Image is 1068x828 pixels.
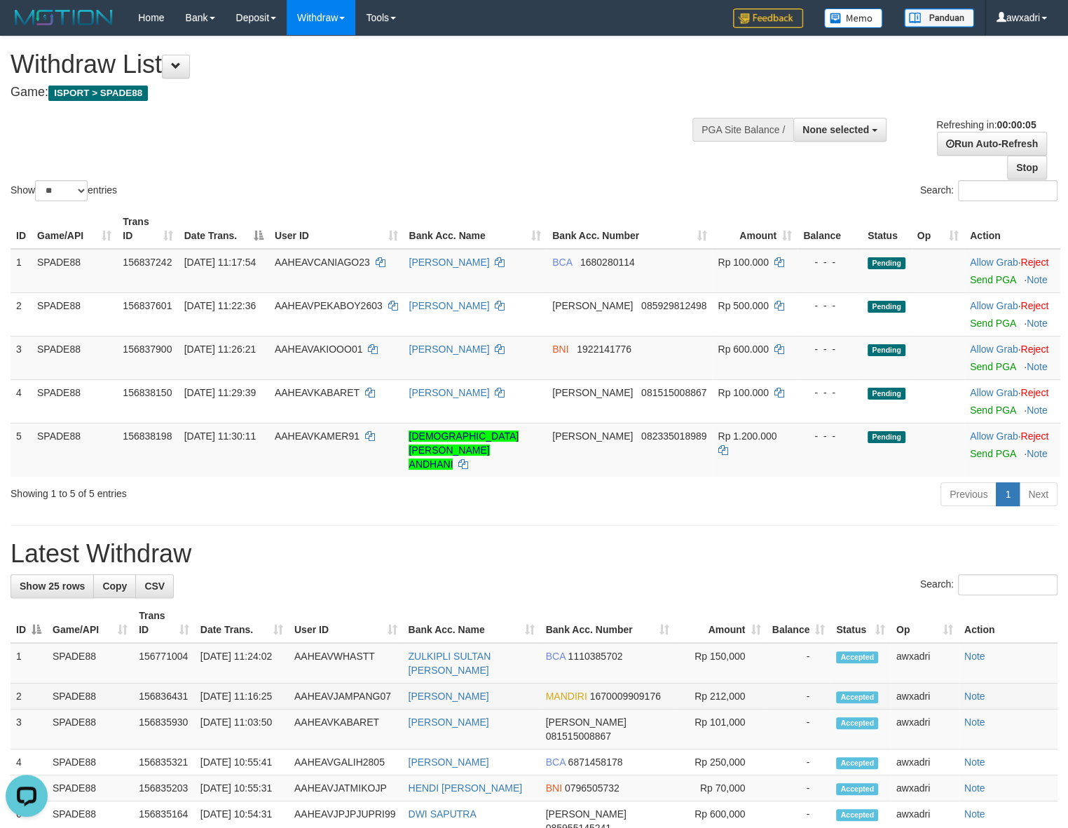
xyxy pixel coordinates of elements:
span: 156837601 [123,300,172,311]
td: AAHEAVWHASTT [289,643,403,684]
a: [PERSON_NAME] [408,717,488,728]
td: Rp 250,000 [674,749,766,775]
td: AAHEAVKABARET [289,710,403,749]
span: [DATE] 11:29:39 [184,387,256,398]
th: User ID: activate to sort column ascending [289,603,403,643]
a: ZULKIPLI SULTAN [PERSON_NAME] [408,651,491,676]
a: [PERSON_NAME] [408,756,488,768]
a: HENDI [PERSON_NAME] [408,782,522,794]
span: · [970,430,1020,442]
td: 4 [11,749,47,775]
button: Open LiveChat chat widget [6,6,48,48]
span: Rp 100.000 [718,257,768,268]
div: - - - [803,342,856,356]
a: Reject [1020,387,1048,398]
td: [DATE] 11:03:50 [195,710,289,749]
span: 156838150 [123,387,172,398]
a: Send PGA [970,318,1015,329]
div: - - - [803,255,856,269]
td: · [964,423,1060,477]
span: AAHEAVKABARET [275,387,360,398]
th: Status [862,209,912,249]
th: Bank Acc. Name: activate to sort column ascending [402,603,540,643]
td: 3 [11,710,47,749]
a: Send PGA [970,361,1015,372]
a: Previous [940,482,997,506]
td: awxadri [891,684,959,710]
span: [PERSON_NAME] [552,300,633,311]
span: Copy 081515008867 to clipboard [546,731,611,742]
td: 2 [11,684,47,710]
td: SPADE88 [32,249,117,293]
a: Show 25 rows [11,574,94,598]
span: Rp 500.000 [718,300,768,311]
span: [PERSON_NAME] [546,808,627,820]
a: Next [1019,482,1057,506]
span: Accepted [836,651,878,663]
strong: 00:00:05 [997,119,1036,130]
div: Showing 1 to 5 of 5 entries [11,481,434,501]
td: SPADE88 [32,336,117,379]
a: Reject [1020,257,1048,268]
td: Rp 212,000 [674,684,766,710]
label: Search: [920,574,1057,595]
td: 4 [11,379,32,423]
span: [PERSON_NAME] [546,717,627,728]
img: Button%20Memo.svg [824,8,883,28]
td: SPADE88 [47,749,133,775]
span: 156837242 [123,257,172,268]
th: Action [959,603,1057,643]
td: awxadri [891,643,959,684]
span: Pending [868,257,905,269]
td: AAHEAVJATMIKOJP [289,775,403,801]
a: Note [964,717,985,728]
label: Show entries [11,180,117,201]
span: BNI [546,782,562,794]
a: CSV [135,574,174,598]
td: 156835930 [133,710,195,749]
td: Rp 70,000 [674,775,766,801]
td: SPADE88 [32,379,117,423]
span: AAHEAVPEKABOY2603 [275,300,383,311]
th: Amount: activate to sort column ascending [712,209,797,249]
a: Note [1027,405,1048,416]
h1: Withdraw List [11,50,698,79]
span: AAHEAVAKIOOO01 [275,344,363,355]
a: Reject [1020,344,1048,355]
span: None selected [802,124,869,135]
span: [DATE] 11:26:21 [184,344,256,355]
th: Trans ID: activate to sort column ascending [117,209,178,249]
td: - [766,643,830,684]
th: User ID: activate to sort column ascending [269,209,404,249]
span: · [970,257,1020,268]
div: - - - [803,299,856,313]
a: Reject [1020,300,1048,311]
th: Bank Acc. Name: activate to sort column ascending [403,209,547,249]
span: Pending [868,388,905,400]
a: [DEMOGRAPHIC_DATA][PERSON_NAME] ANDHANI [409,430,519,470]
td: - [766,684,830,710]
span: Copy 1110385702 to clipboard [568,651,622,662]
th: Op: activate to sort column ascending [912,209,964,249]
a: 1 [996,482,1020,506]
span: BCA [546,756,566,768]
a: Allow Grab [970,430,1018,442]
td: SPADE88 [32,423,117,477]
span: AAHEAVKAMER91 [275,430,360,442]
th: Trans ID: activate to sort column ascending [133,603,195,643]
button: None selected [793,118,886,142]
span: BCA [552,257,572,268]
span: [DATE] 11:30:11 [184,430,256,442]
span: Show 25 rows [20,581,85,592]
span: Refreshing in: [936,119,1036,130]
span: BNI [552,344,568,355]
span: [DATE] 11:22:36 [184,300,256,311]
a: [PERSON_NAME] [409,387,489,398]
td: 5 [11,423,32,477]
span: Pending [868,431,905,443]
td: · [964,249,1060,293]
a: Allow Grab [970,257,1018,268]
td: [DATE] 11:16:25 [195,684,289,710]
select: Showentries [35,180,88,201]
span: Accepted [836,809,878,821]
